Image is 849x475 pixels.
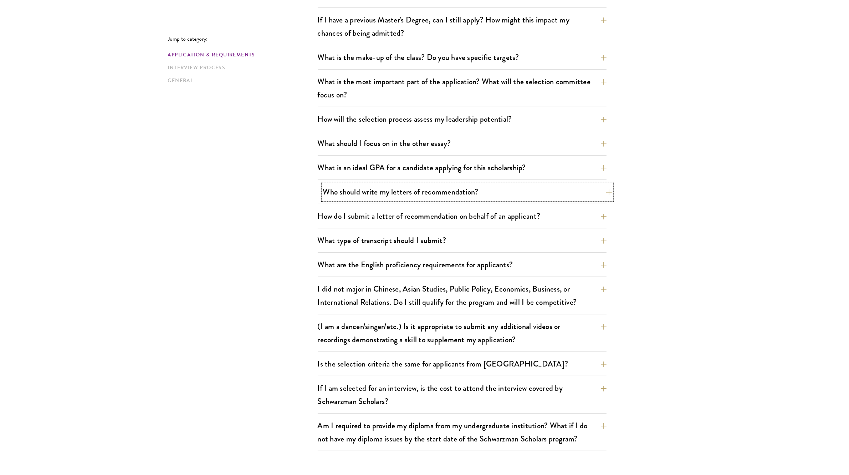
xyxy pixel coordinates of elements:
[323,184,612,200] button: Who should write my letters of recommendation?
[318,208,607,224] button: How do I submit a letter of recommendation on behalf of an applicant?
[318,356,607,372] button: Is the selection criteria the same for applicants from [GEOGRAPHIC_DATA]?
[318,12,607,41] button: If I have a previous Master's Degree, can I still apply? How might this impact my chances of bein...
[318,160,607,176] button: What is an ideal GPA for a candidate applying for this scholarship?
[168,64,313,71] a: Interview Process
[168,36,318,42] p: Jump to category:
[318,74,607,103] button: What is the most important part of the application? What will the selection committee focus on?
[318,232,607,248] button: What type of transcript should I submit?
[318,418,607,447] button: Am I required to provide my diploma from my undergraduate institution? What if I do not have my d...
[318,257,607,273] button: What are the English proficiency requirements for applicants?
[318,111,607,127] button: How will the selection process assess my leadership potential?
[318,380,607,409] button: If I am selected for an interview, is the cost to attend the interview covered by Schwarzman Scho...
[318,318,607,348] button: (I am a dancer/singer/etc.) Is it appropriate to submit any additional videos or recordings demon...
[318,281,607,310] button: I did not major in Chinese, Asian Studies, Public Policy, Economics, Business, or International R...
[318,135,607,151] button: What should I focus on in the other essay?
[318,49,607,65] button: What is the make-up of the class? Do you have specific targets?
[168,51,313,59] a: Application & Requirements
[168,77,313,84] a: General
